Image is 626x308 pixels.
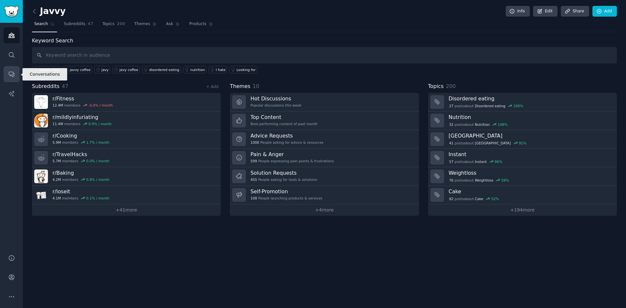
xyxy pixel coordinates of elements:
[52,177,110,182] div: members
[32,6,66,17] h2: Javvy
[250,159,257,163] span: 599
[88,122,112,126] div: 0.9 % / month
[32,37,73,44] label: Keyword Search
[428,82,444,91] span: Topics
[250,151,334,158] h3: Pain & Anger
[250,122,318,126] div: Best-performing content of past month
[117,21,125,27] span: 200
[183,66,206,73] a: nutrition
[32,82,60,91] span: Subreddits
[428,167,617,186] a: Weightloss76postsaboutWeightloss59%
[449,159,503,165] div: post s about
[230,111,419,130] a: Top ContentBest-performing content of past month
[52,103,113,108] div: members
[506,6,530,17] a: Info
[4,6,19,17] img: GummySearch logo
[449,177,510,183] div: post s about
[250,132,323,139] h3: Advice Requests
[120,67,138,72] div: javy coffee
[149,67,180,72] div: disordered eating
[428,111,617,130] a: Nutrition32postsaboutNutrition108%
[62,19,96,32] a: Subreddits47
[34,114,48,127] img: mildlyinfuriating
[189,21,206,27] span: Products
[449,151,612,158] h3: Instant
[561,6,589,17] a: Share
[230,149,419,167] a: Pain & Anger599People expressing pain points & frustrations
[52,103,63,108] span: 12.4M
[446,83,455,89] span: 200
[52,196,110,200] div: members
[86,159,110,163] div: 0.0 % / month
[32,204,221,216] a: +41more
[236,67,256,72] div: Looking for
[32,93,221,111] a: r/Fitness12.4Mmembers-0.0% / month
[63,66,92,73] a: javvy coffee
[250,196,322,200] div: People launching products & services
[102,21,114,27] span: Topics
[164,19,182,32] a: Ask
[52,159,61,163] span: 5.7M
[52,95,113,102] h3: r/ Fitness
[52,196,61,200] span: 4.1M
[428,149,617,167] a: Instant57postsaboutInstant86%
[32,66,60,73] button: Search Tips
[86,140,110,145] div: 1.7 % / month
[449,169,612,176] h3: Weightloss
[52,151,110,158] h3: r/ TravelHacks
[32,111,221,130] a: r/mildlyinfuriating11.4Mmembers0.9% / month
[449,159,453,164] span: 57
[52,122,63,126] span: 11.4M
[166,21,173,27] span: Ask
[101,67,109,72] div: javy
[250,140,323,145] div: People asking for advice & resources
[64,21,85,27] span: Subreddits
[230,186,419,204] a: Self-Promotion108People launching products & services
[250,103,301,108] div: Popular discussions this week
[52,114,112,121] h3: r/ mildlyinfuriating
[32,167,221,186] a: r/Baking4.2Mmembers0.8% / month
[52,188,110,195] h3: r/ loseit
[32,149,221,167] a: r/TravelHacks5.7Mmembers0.0% / month
[449,132,612,139] h3: [GEOGRAPHIC_DATA]
[253,83,259,89] span: 10
[449,122,453,127] span: 32
[449,141,453,145] span: 41
[428,130,617,149] a: [GEOGRAPHIC_DATA]41postsabout[GEOGRAPHIC_DATA]91%
[475,159,487,164] span: Instant
[230,204,419,216] a: +4more
[449,114,612,121] h3: Nutrition
[132,19,159,32] a: Themes
[498,122,508,127] div: 108 %
[52,159,110,163] div: members
[70,67,91,72] div: javvy coffee
[32,47,617,64] input: Keyword search in audience
[86,177,110,182] div: 0.8 % / month
[449,197,453,201] span: 82
[32,130,221,149] a: r/Cooking5.9Mmembers1.7% / month
[52,177,61,182] span: 4.2M
[88,103,113,108] div: -0.0 % / month
[250,177,257,182] span: 455
[250,114,318,121] h3: Top Content
[52,169,110,176] h3: r/ Baking
[475,104,505,108] span: Disordered eating
[491,197,499,201] div: 52 %
[449,95,612,102] h3: Disordered eating
[52,140,61,145] span: 5.9M
[533,6,558,17] a: Edit
[34,169,48,183] img: Baking
[142,66,181,73] a: disordered eating
[592,6,617,17] a: Add
[230,93,419,111] a: Hot DiscussionsPopular discussions this week
[187,19,216,32] a: Products
[449,103,524,109] div: post s about
[250,188,322,195] h3: Self-Promotion
[250,140,259,145] span: 1000
[94,66,110,73] a: javy
[34,21,48,27] span: Search
[449,104,453,108] span: 27
[32,19,57,32] a: Search
[519,141,526,145] div: 91 %
[475,141,511,145] span: [GEOGRAPHIC_DATA]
